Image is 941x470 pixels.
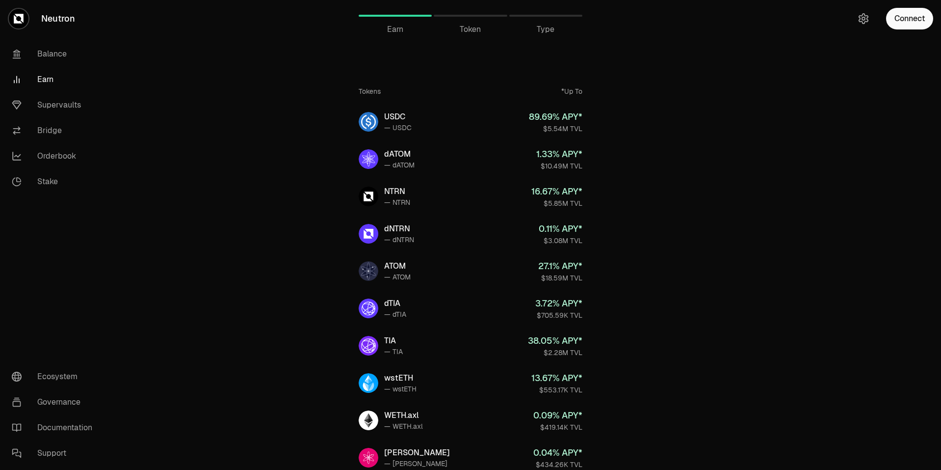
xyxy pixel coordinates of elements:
[531,185,582,198] div: 16.67 % APY*
[384,111,412,123] div: USDC
[536,161,582,171] div: $10.49M TVL
[533,446,582,460] div: 0.04 % APY*
[384,186,410,197] div: NTRN
[537,24,554,35] span: Type
[529,110,582,124] div: 89.69 % APY*
[529,124,582,134] div: $5.54M TVL
[359,411,378,430] img: WETH.axl
[384,421,423,431] div: — WETH.axl
[531,371,582,385] div: 13.67 % APY*
[460,24,481,35] span: Token
[351,104,590,139] a: USDCUSDC— USDC89.69% APY*$5.54M TVL
[387,24,403,35] span: Earn
[359,86,381,96] div: Tokens
[359,224,378,244] img: dNTRN
[4,169,106,194] a: Stake
[538,259,582,273] div: 27.1 % APY*
[384,272,411,282] div: — ATOM
[531,198,582,208] div: $5.85M TVL
[384,260,411,272] div: ATOM
[4,415,106,441] a: Documentation
[351,141,590,177] a: dATOMdATOM— dATOM1.33% APY*$10.49M TVL
[384,197,410,207] div: — NTRN
[4,118,106,143] a: Bridge
[561,86,582,96] div: *Up To
[359,373,378,393] img: wstETH
[384,223,414,235] div: dNTRN
[539,222,582,236] div: 0.11 % APY*
[384,372,417,384] div: wstETH
[886,8,933,29] button: Connect
[384,447,450,459] div: [PERSON_NAME]
[384,335,403,347] div: TIA
[384,298,406,309] div: dTIA
[351,365,590,401] a: wstETHwstETH— wstETH13.67% APY*$553.17K TVL
[4,67,106,92] a: Earn
[531,385,582,395] div: $553.17K TVL
[359,299,378,318] img: dTIA
[384,459,450,469] div: — [PERSON_NAME]
[4,441,106,466] a: Support
[533,460,582,470] div: $434.26K TVL
[359,4,432,28] a: Earn
[359,336,378,356] img: TIA
[4,364,106,389] a: Ecosystem
[384,235,414,245] div: — dNTRN
[384,123,412,133] div: — USDC
[384,384,417,394] div: — wstETH
[351,253,590,289] a: ATOMATOM— ATOM27.1% APY*$18.59M TVL
[4,41,106,67] a: Balance
[535,297,582,310] div: 3.72 % APY*
[535,310,582,320] div: $705.59K TVL
[351,216,590,251] a: dNTRNdNTRN— dNTRN0.11% APY*$3.08M TVL
[384,347,403,357] div: — TIA
[384,309,406,319] div: — dTIA
[4,143,106,169] a: Orderbook
[384,148,415,160] div: dATOM
[359,187,378,206] img: NTRN
[359,261,378,281] img: ATOM
[351,179,590,214] a: NTRNNTRN— NTRN16.67% APY*$5.85M TVL
[359,149,378,169] img: dATOM
[533,422,582,432] div: $419.14K TVL
[359,448,378,468] img: stATOM
[528,348,582,358] div: $2.28M TVL
[351,328,590,363] a: TIATIA— TIA38.05% APY*$2.28M TVL
[359,112,378,132] img: USDC
[536,147,582,161] div: 1.33 % APY*
[351,403,590,438] a: WETH.axlWETH.axl— WETH.axl0.09% APY*$419.14K TVL
[351,291,590,326] a: dTIAdTIA— dTIA3.72% APY*$705.59K TVL
[538,273,582,283] div: $18.59M TVL
[4,92,106,118] a: Supervaults
[384,410,423,421] div: WETH.axl
[4,389,106,415] a: Governance
[539,236,582,246] div: $3.08M TVL
[533,409,582,422] div: 0.09 % APY*
[384,160,415,170] div: — dATOM
[528,334,582,348] div: 38.05 % APY*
